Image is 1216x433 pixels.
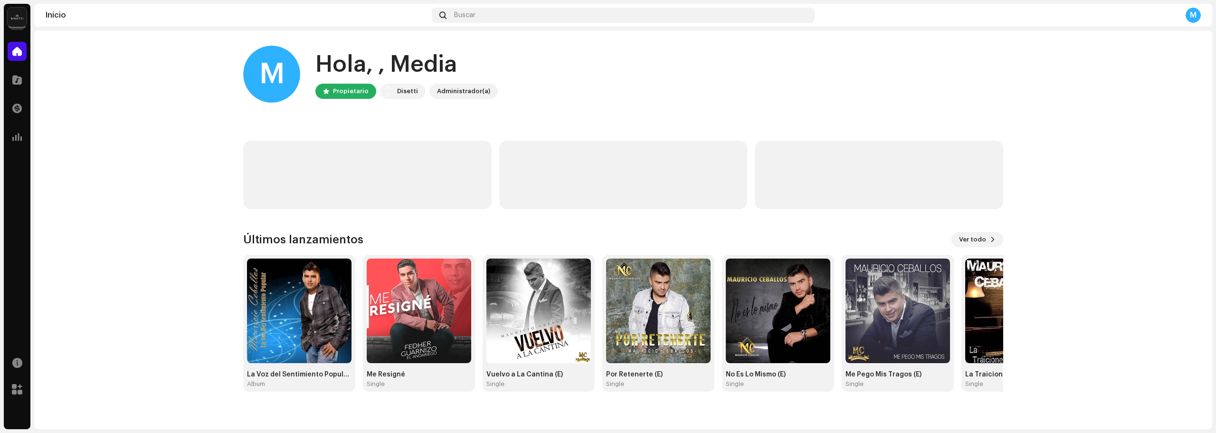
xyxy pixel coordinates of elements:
[397,86,418,97] div: Disetti
[486,259,591,363] img: d03b9c95-52b5-4192-b4fc-f406643c0da9
[8,8,27,27] img: 02a7c2d3-3c89-4098-b12f-2ff2945c95ee
[965,380,983,388] div: Single
[382,86,393,97] img: 02a7c2d3-3c89-4098-b12f-2ff2945c95ee
[606,371,711,378] div: Por Retenerte (E)
[247,259,351,363] img: 68acc165-622b-425b-9986-462a9d1db404
[315,49,498,80] div: Hola, , Media
[959,230,986,249] span: Ver todo
[46,11,428,19] div: Inicio
[1186,8,1201,23] div: M
[845,380,864,388] div: Single
[367,371,471,378] div: Me Resigné
[367,380,385,388] div: Single
[243,46,300,103] div: M
[965,259,1070,363] img: 8b9f5ddd-d45e-4e49-94ac-4e61d8a1e403
[951,232,1003,247] button: Ver todo
[243,232,363,247] h3: Últimos lanzamientos
[247,371,351,378] div: La Voz del Sentimiento Popular (E)
[606,380,624,388] div: Single
[454,11,475,19] span: Buscar
[437,86,490,97] div: Administrador(a)
[965,371,1070,378] div: La Traicionera (E)
[726,380,744,388] div: Single
[247,380,265,388] div: Album
[486,371,591,378] div: Vuelvo a La Cantina (E)
[845,371,950,378] div: Me Pego Mis Tragos (E)
[367,259,471,363] img: 74c229a9-c317-4cd7-8c1e-0555bff028c7
[606,259,711,363] img: 03278904-f7ba-45e4-a6da-820a5455debd
[486,380,504,388] div: Single
[333,86,369,97] div: Propietario
[726,371,830,378] div: No Es Lo Mismo (E)
[845,259,950,363] img: e48e2383-ab34-4625-8d7b-e6a6278322fb
[726,259,830,363] img: 3400a2fc-4285-49bb-98be-c7253196a1bd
